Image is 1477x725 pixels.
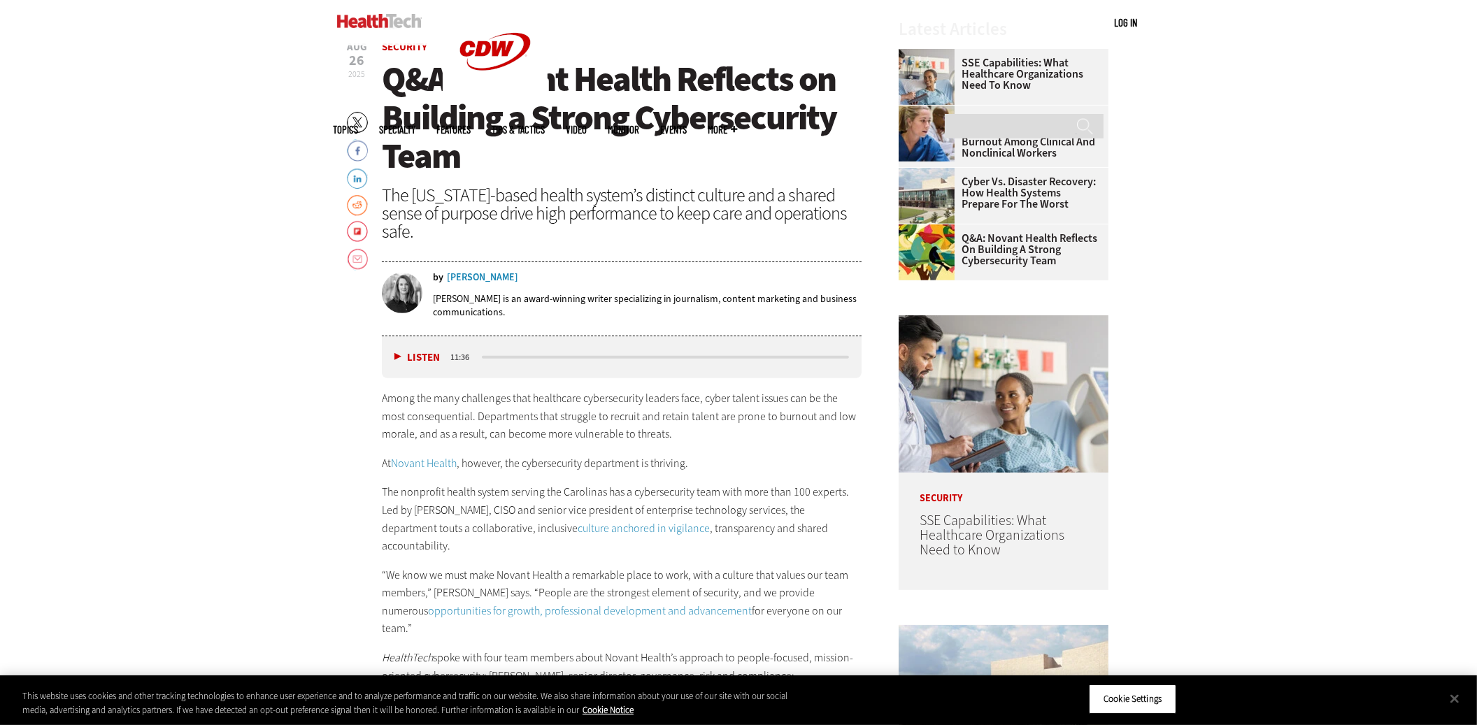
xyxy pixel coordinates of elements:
[382,483,862,554] p: The nonprofit health system serving the Carolinas has a cybersecurity team with more than 100 exp...
[394,352,440,363] button: Listen
[22,689,813,717] div: This website uses cookies and other tracking technologies to enhance user experience and to analy...
[391,456,457,471] a: Novant Health
[448,351,480,364] div: duration
[382,389,862,443] p: Among the many challenges that healthcare cybersecurity leaders face, cyber talent issues can be ...
[899,233,1100,266] a: Q&A: Novant Health Reflects on Building a Strong Cybersecurity Team
[899,224,962,236] a: abstract illustration of a tree
[447,273,518,282] a: [PERSON_NAME]
[382,649,862,720] p: spoke with four team members about Novant Health’s approach to people-focused, mission-oriented c...
[382,454,862,473] p: At , however, the cybersecurity department is thriving.
[660,124,687,135] a: Events
[433,292,862,319] p: [PERSON_NAME] is an award-winning writer specializing in journalism, content marketing and busine...
[428,603,752,618] a: opportunities for growth, professional development and advancement
[708,124,737,135] span: More
[382,650,433,665] em: HealthTech
[899,168,962,179] a: University of Vermont Medical Center’s main campus
[608,124,639,135] a: MonITor
[379,124,415,135] span: Specialty
[920,511,1064,559] a: SSE Capabilities: What Healthcare Organizations Need to Know
[382,336,862,378] div: media player
[492,124,545,135] a: Tips & Tactics
[899,224,955,280] img: abstract illustration of a tree
[578,521,710,536] a: culture anchored in vigilance
[1114,16,1137,29] a: Log in
[382,186,862,241] div: The [US_STATE]-based health system’s distinct culture and a shared sense of purpose drive high pe...
[382,566,862,638] p: “We know we must make Novant Health a remarkable place to work, with a culture that values our te...
[899,315,1108,473] img: Doctor speaking with patient
[583,704,634,716] a: More information about your privacy
[899,176,1100,210] a: Cyber vs. Disaster Recovery: How Health Systems Prepare for the Worst
[899,114,1100,159] a: Content Management Systems Can Reduce Burnout Among Clinical and Nonclinical Workers
[443,92,548,107] a: CDW
[566,124,587,135] a: Video
[333,124,358,135] span: Topics
[1089,684,1176,714] button: Cookie Settings
[433,273,443,282] span: by
[899,473,1108,503] p: Security
[436,124,471,135] a: Features
[899,106,962,117] a: nurses talk in front of desktop computer
[1114,15,1137,30] div: User menu
[1439,683,1470,714] button: Close
[899,106,955,161] img: nurses talk in front of desktop computer
[899,168,955,224] img: University of Vermont Medical Center’s main campus
[382,273,422,313] img: Amy Burroughs
[337,14,422,28] img: Home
